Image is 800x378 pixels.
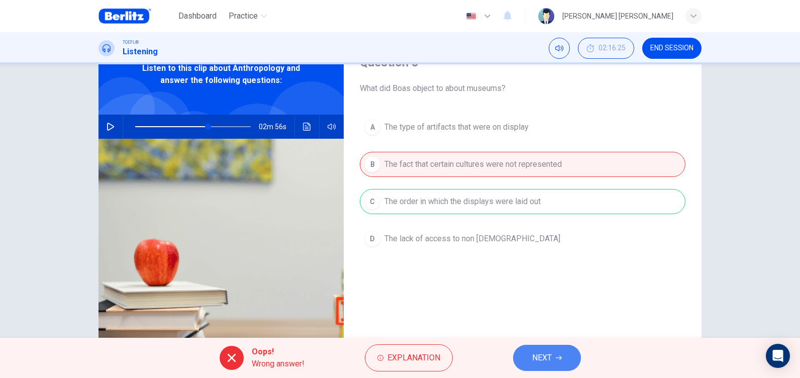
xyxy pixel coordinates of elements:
span: Wrong answer! [252,358,305,370]
span: END SESSION [650,44,693,52]
span: Dashboard [178,10,217,22]
button: 02:16:25 [578,38,634,59]
img: Berlitz Brasil logo [98,6,151,26]
img: en [465,13,477,20]
button: NEXT [513,345,581,371]
img: Profile picture [538,8,554,24]
div: [PERSON_NAME] [PERSON_NAME] [562,10,673,22]
button: Click to see the audio transcription [299,115,315,139]
button: END SESSION [642,38,702,59]
span: 02:16:25 [598,44,626,52]
div: Hide [578,38,634,59]
span: TOEFL® [123,39,139,46]
div: Mute [549,38,570,59]
span: Oops! [252,346,305,358]
span: Listen to this clip about Anthropology and answer the following questions: [131,62,311,86]
span: NEXT [532,351,552,365]
button: Dashboard [174,7,221,25]
button: Explanation [365,344,453,371]
span: Explanation [387,351,440,365]
span: Practice [229,10,258,22]
span: What did Boas object to about museums? [360,82,685,94]
button: Practice [225,7,271,25]
div: Open Intercom Messenger [766,344,790,368]
h1: Listening [123,46,158,58]
span: 02m 56s [259,115,294,139]
a: Berlitz Brasil logo [98,6,174,26]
